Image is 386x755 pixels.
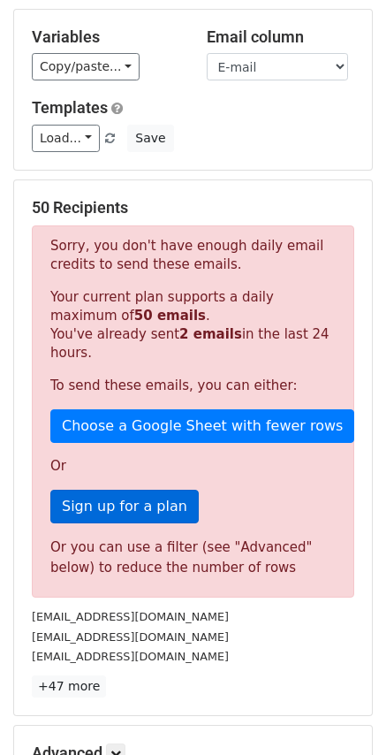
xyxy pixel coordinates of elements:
[32,98,108,117] a: Templates
[127,125,173,152] button: Save
[179,326,242,342] strong: 2 emails
[298,670,386,755] iframe: Chat Widget
[32,125,100,152] a: Load...
[32,198,354,217] h5: 50 Recipients
[32,610,229,623] small: [EMAIL_ADDRESS][DOMAIN_NAME]
[32,630,229,644] small: [EMAIL_ADDRESS][DOMAIN_NAME]
[134,308,206,324] strong: 50 emails
[50,377,336,395] p: To send these emails, you can either:
[50,490,199,523] a: Sign up for a plan
[32,675,106,698] a: +47 more
[50,538,336,577] div: Or you can use a filter (see "Advanced" below) to reduce the number of rows
[50,457,336,476] p: Or
[207,27,355,47] h5: Email column
[32,53,140,80] a: Copy/paste...
[50,237,336,274] p: Sorry, you don't have enough daily email credits to send these emails.
[32,27,180,47] h5: Variables
[32,650,229,663] small: [EMAIL_ADDRESS][DOMAIN_NAME]
[50,288,336,362] p: Your current plan supports a daily maximum of . You've already sent in the last 24 hours.
[50,409,354,443] a: Choose a Google Sheet with fewer rows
